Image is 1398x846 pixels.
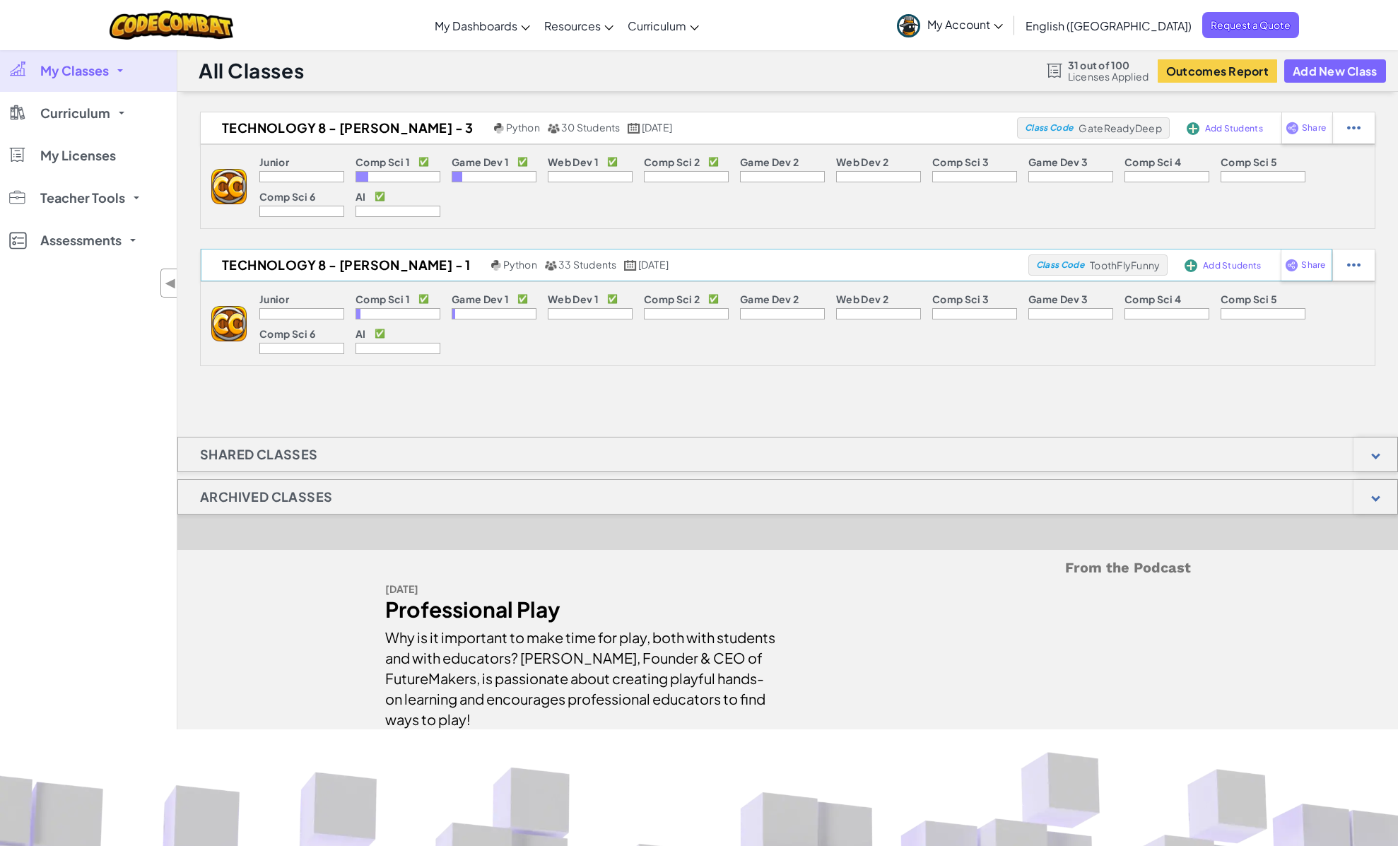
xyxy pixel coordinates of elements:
img: logo [211,169,247,204]
h1: All Classes [199,57,304,84]
span: Add Students [1203,262,1261,270]
span: Assessments [40,234,122,247]
div: [DATE] [385,579,777,599]
p: Game Dev 2 [740,156,799,168]
a: Curriculum [621,6,706,45]
img: IconStudentEllipsis.svg [1347,259,1361,271]
p: ✅ [375,191,385,202]
img: logo [211,306,247,341]
p: ✅ [708,156,719,168]
a: Resources [537,6,621,45]
span: Share [1302,124,1326,132]
span: English ([GEOGRAPHIC_DATA]) [1026,18,1192,33]
span: Python [503,258,537,271]
span: Add Students [1205,124,1263,133]
span: Curriculum [628,18,686,33]
a: Request a Quote [1202,12,1299,38]
span: My Classes [40,64,109,77]
span: Teacher Tools [40,192,125,204]
span: 30 Students [561,121,621,134]
p: Web Dev 1 [548,293,599,305]
p: ✅ [708,293,719,305]
span: My Account [927,17,1003,32]
p: Comp Sci 6 [259,191,315,202]
img: calendar.svg [624,260,637,271]
img: MultipleUsers.png [547,123,560,134]
p: Web Dev 2 [836,156,888,168]
span: Share [1301,261,1325,269]
div: Professional Play [385,599,777,620]
p: Comp Sci 6 [259,328,315,339]
div: Why is it important to make time for play, both with students and with educators? [PERSON_NAME], ... [385,620,777,729]
p: ✅ [607,293,618,305]
p: Comp Sci 2 [644,156,700,168]
span: My Licenses [40,149,116,162]
p: Comp Sci 1 [356,293,410,305]
p: Game Dev 3 [1028,156,1088,168]
p: Junior [259,293,289,305]
p: Game Dev 1 [452,293,509,305]
a: My Account [890,3,1010,47]
p: AI [356,328,366,339]
p: Comp Sci 5 [1221,156,1277,168]
p: AI [356,191,366,202]
span: Licenses Applied [1068,71,1149,82]
a: My Dashboards [428,6,537,45]
span: Python [506,121,540,134]
p: Comp Sci 3 [932,156,989,168]
span: GateReadyDeep [1079,122,1161,134]
p: Comp Sci 1 [356,156,410,168]
h2: Technology 8 - [PERSON_NAME] - 1 [201,254,488,276]
p: ✅ [375,328,385,339]
p: Game Dev 3 [1028,293,1088,305]
button: Outcomes Report [1158,59,1277,83]
p: ✅ [517,156,528,168]
img: IconShare_Purple.svg [1286,122,1299,134]
span: My Dashboards [435,18,517,33]
button: Add New Class [1284,59,1386,83]
span: 33 Students [558,258,617,271]
a: Technology 8 - [PERSON_NAME] - 1 Python 33 Students [DATE] [201,254,1028,276]
img: MultipleUsers.png [544,260,557,271]
a: Technology 8 - [PERSON_NAME] - 3 Python 30 Students [DATE] [201,117,1017,139]
p: ✅ [418,293,429,305]
p: Web Dev 2 [836,293,888,305]
span: ToothFlyFunny [1090,259,1160,271]
img: IconAddStudents.svg [1185,259,1197,272]
img: CodeCombat logo [110,11,233,40]
span: [DATE] [638,258,669,271]
p: Web Dev 1 [548,156,599,168]
img: IconShare_Purple.svg [1285,259,1298,271]
h5: From the Podcast [385,557,1191,579]
p: Comp Sci 5 [1221,293,1277,305]
p: Game Dev 2 [740,293,799,305]
p: Comp Sci 2 [644,293,700,305]
img: avatar [897,14,920,37]
h1: Archived Classes [178,479,354,515]
img: python.png [491,260,502,271]
p: ✅ [517,293,528,305]
span: 31 out of 100 [1068,59,1149,71]
img: calendar.svg [628,123,640,134]
img: IconAddStudents.svg [1187,122,1199,135]
p: Comp Sci 4 [1124,293,1181,305]
span: Class Code [1036,261,1084,269]
p: ✅ [607,156,618,168]
span: Curriculum [40,107,110,119]
p: Comp Sci 4 [1124,156,1181,168]
img: IconStudentEllipsis.svg [1347,122,1361,134]
p: Junior [259,156,289,168]
a: English ([GEOGRAPHIC_DATA]) [1018,6,1199,45]
p: Comp Sci 3 [932,293,989,305]
h2: Technology 8 - [PERSON_NAME] - 3 [201,117,491,139]
span: Resources [544,18,601,33]
p: ✅ [418,156,429,168]
span: [DATE] [642,121,672,134]
p: Game Dev 1 [452,156,509,168]
h1: Shared Classes [178,437,340,472]
span: ◀ [165,273,177,293]
span: Class Code [1025,124,1073,132]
